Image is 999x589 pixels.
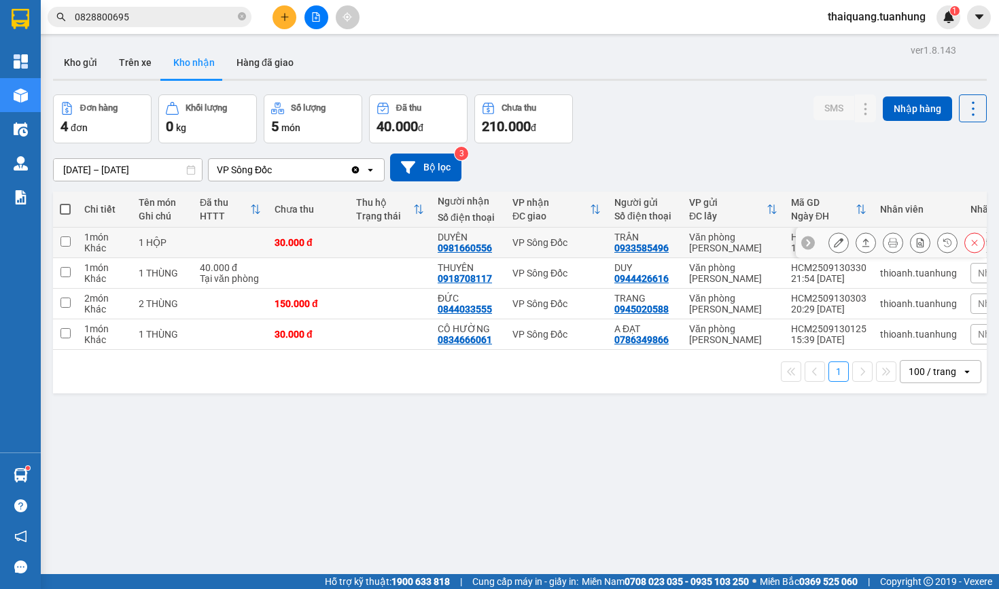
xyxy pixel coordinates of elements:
[880,268,957,279] div: thioanh.tuanhung
[512,298,601,309] div: VP Sông Đốc
[391,576,450,587] strong: 1900 633 818
[689,323,777,345] div: Văn phòng [PERSON_NAME]
[614,232,676,243] div: TRÂN
[84,232,125,243] div: 1 món
[71,122,88,133] span: đơn
[75,10,235,24] input: Tìm tên, số ĐT hoặc mã đơn
[817,8,936,25] span: thaiquang.tuanhung
[813,96,854,120] button: SMS
[625,576,749,587] strong: 0708 023 035 - 0935 103 250
[791,293,866,304] div: HCM2509130303
[12,9,29,29] img: logo-vxr
[924,577,933,586] span: copyright
[791,334,866,345] div: 15:39 [DATE]
[139,211,186,221] div: Ghi chú
[950,6,960,16] sup: 1
[512,197,590,208] div: VP nhận
[200,211,250,221] div: HTTT
[880,204,957,215] div: Nhân viên
[139,298,186,309] div: 2 THÙNG
[26,466,30,470] sup: 1
[952,6,957,16] span: 1
[350,164,361,175] svg: Clear value
[162,46,226,79] button: Kho nhận
[799,576,858,587] strong: 0369 525 060
[281,122,300,133] span: món
[325,574,450,589] span: Hỗ trợ kỹ thuật:
[512,211,590,221] div: ĐC giao
[193,192,268,228] th: Toggle SortBy
[54,159,202,181] input: Select a date range.
[614,197,676,208] div: Người gửi
[438,334,492,345] div: 0834666061
[304,5,328,29] button: file-add
[460,574,462,589] span: |
[369,94,468,143] button: Đã thu40.000đ
[264,94,362,143] button: Số lượng5món
[280,12,290,22] span: plus
[438,273,492,284] div: 0918708117
[275,329,343,340] div: 30.000 đ
[791,232,866,243] div: HCM2509130058
[962,366,972,377] svg: open
[376,118,418,135] span: 40.000
[14,122,28,137] img: warehouse-icon
[512,329,601,340] div: VP Sông Đốc
[200,262,261,273] div: 40.000 đ
[84,273,125,284] div: Khác
[880,298,957,309] div: thioanh.tuanhung
[80,103,118,113] div: Đơn hàng
[791,323,866,334] div: HCM2509130125
[828,361,849,382] button: 1
[60,118,68,135] span: 4
[139,268,186,279] div: 1 THÙNG
[791,211,856,221] div: Ngày ĐH
[14,560,27,573] span: message
[356,197,413,208] div: Thu hộ
[139,197,186,208] div: Tên món
[84,304,125,315] div: Khác
[238,11,246,24] span: close-circle
[84,262,125,273] div: 1 món
[614,211,676,221] div: Số điện thoại
[336,5,360,29] button: aim
[438,212,499,223] div: Số điện thoại
[311,12,321,22] span: file-add
[53,94,152,143] button: Đơn hàng4đơn
[390,154,461,181] button: Bộ lọc
[84,334,125,345] div: Khác
[273,163,275,177] input: Selected VP Sông Đốc.
[438,293,499,304] div: ĐỨC
[200,273,261,284] div: Tại văn phòng
[273,5,296,29] button: plus
[689,262,777,284] div: Văn phòng [PERSON_NAME]
[84,323,125,334] div: 1 món
[791,273,866,284] div: 21:54 [DATE]
[139,237,186,248] div: 1 HỘP
[166,118,173,135] span: 0
[438,323,499,334] div: CÔ HƯỜNG
[689,211,767,221] div: ĐC lấy
[396,103,421,113] div: Đã thu
[200,197,250,208] div: Đã thu
[53,46,108,79] button: Kho gửi
[271,118,279,135] span: 5
[689,232,777,253] div: Văn phòng [PERSON_NAME]
[14,190,28,204] img: solution-icon
[108,46,162,79] button: Trên xe
[614,323,676,334] div: A ĐẠT
[275,298,343,309] div: 150.000 đ
[438,243,492,253] div: 0981660556
[784,192,873,228] th: Toggle SortBy
[186,103,227,113] div: Khối lượng
[84,243,125,253] div: Khác
[614,262,676,273] div: DUY
[438,196,499,207] div: Người nhận
[614,334,669,345] div: 0786349866
[291,103,326,113] div: Số lượng
[689,197,767,208] div: VP gửi
[512,237,601,248] div: VP Sông Đốc
[14,88,28,103] img: warehouse-icon
[502,103,536,113] div: Chưa thu
[14,156,28,171] img: warehouse-icon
